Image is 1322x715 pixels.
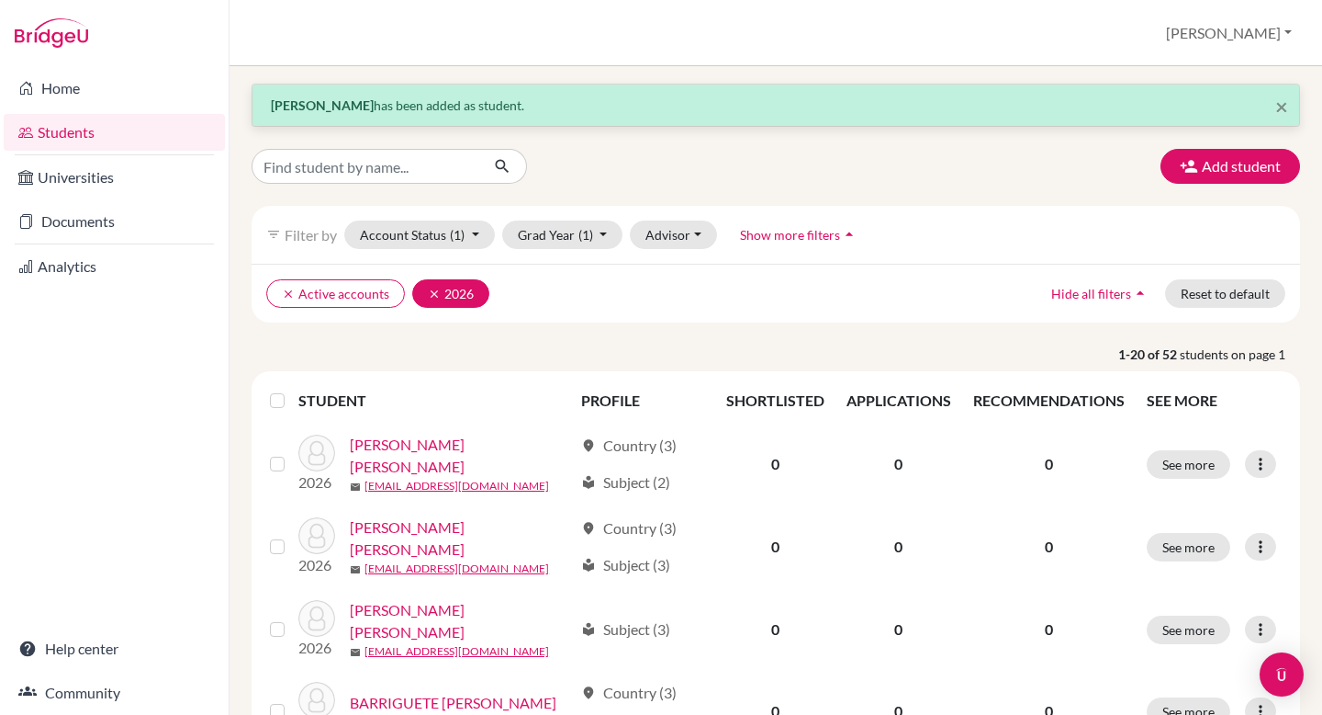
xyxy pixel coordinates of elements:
button: Reset to default [1165,279,1285,308]
td: 0 [835,423,962,505]
button: clearActive accounts [266,279,405,308]
button: See more [1147,450,1230,479]
span: location_on [581,438,596,453]
p: 0 [973,619,1125,641]
a: [PERSON_NAME] [PERSON_NAME] [350,434,573,478]
button: Add student [1160,149,1300,184]
th: SHORTLISTED [715,379,835,423]
button: Advisor [630,221,717,249]
a: BARRIGUETE [PERSON_NAME] [350,692,556,714]
a: [EMAIL_ADDRESS][DOMAIN_NAME] [364,478,549,494]
img: Bridge-U [15,18,88,48]
th: SEE MORE [1136,379,1293,423]
td: 0 [715,505,835,588]
p: 2026 [298,554,335,576]
a: [PERSON_NAME] [PERSON_NAME] [350,516,573,561]
button: Close [1275,96,1288,118]
span: (1) [578,227,593,243]
span: local_library [581,558,596,573]
div: Open Intercom Messenger [1260,653,1304,697]
span: (1) [450,227,465,243]
button: Hide all filtersarrow_drop_up [1036,279,1165,308]
th: PROFILE [570,379,714,423]
span: Filter by [285,226,337,244]
a: Community [4,675,225,711]
a: [PERSON_NAME] [PERSON_NAME] [350,599,573,643]
th: APPLICATIONS [835,379,962,423]
a: [EMAIL_ADDRESS][DOMAIN_NAME] [364,643,549,660]
p: 0 [973,453,1125,475]
div: Subject (3) [581,619,670,641]
img: AGUILAR BARRIOS, SANDRA [298,435,335,471]
img: ALTAMIRANO ZUÑIGA, ANA REGINA [298,600,335,637]
span: mail [350,564,361,575]
span: mail [350,647,361,658]
input: Find student by name... [252,149,479,184]
button: See more [1147,533,1230,562]
button: Show more filtersarrow_drop_up [724,221,874,249]
span: Show more filters [740,227,840,243]
td: 0 [715,423,835,505]
i: clear [282,288,295,301]
p: has been added as student. [271,96,1281,115]
p: 2026 [298,471,335,494]
img: ALONSO GARCIA, ANTONINO [298,517,335,554]
div: Country (3) [581,435,677,457]
div: Country (3) [581,517,677,539]
div: Subject (3) [581,554,670,576]
a: Help center [4,630,225,667]
span: location_on [581,686,596,700]
i: clear [428,288,441,301]
span: Hide all filters [1051,286,1131,301]
a: [EMAIL_ADDRESS][DOMAIN_NAME] [364,561,549,577]
div: Subject (2) [581,471,670,494]
a: Universities [4,159,225,196]
td: 0 [835,588,962,671]
a: Home [4,70,225,107]
th: RECOMMENDATIONS [962,379,1136,423]
i: filter_list [266,227,281,242]
span: mail [350,482,361,493]
span: local_library [581,475,596,490]
p: 2026 [298,637,335,659]
span: local_library [581,622,596,637]
td: 0 [835,505,962,588]
button: Grad Year(1) [502,221,623,249]
span: location_on [581,521,596,536]
div: Country (3) [581,682,677,704]
a: Students [4,114,225,151]
i: arrow_drop_up [840,225,858,244]
button: clear2026 [412,279,489,308]
i: arrow_drop_up [1131,284,1149,302]
td: 0 [715,588,835,671]
th: STUDENT [298,379,570,423]
span: × [1275,93,1288,119]
strong: [PERSON_NAME] [271,97,374,113]
strong: 1-20 of 52 [1118,345,1180,364]
button: [PERSON_NAME] [1158,16,1300,51]
p: 0 [973,536,1125,558]
a: Documents [4,203,225,240]
button: Account Status(1) [344,221,495,249]
span: students on page 1 [1180,345,1300,364]
button: See more [1147,616,1230,644]
a: Analytics [4,248,225,285]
